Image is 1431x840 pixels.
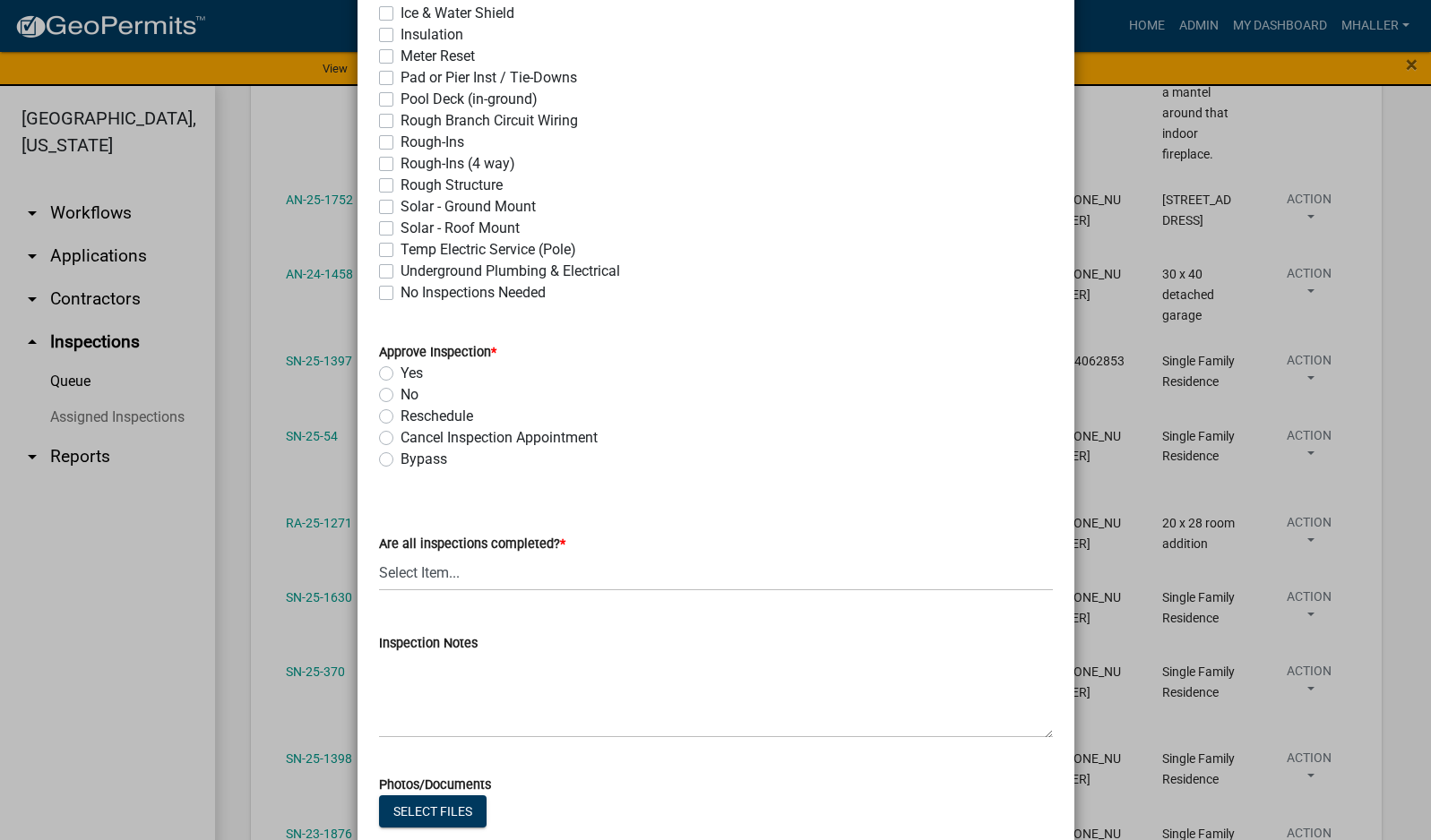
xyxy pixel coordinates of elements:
label: Reschedule [401,406,473,427]
label: Meter Reset [401,46,475,67]
label: Ice & Water Shield [401,3,514,24]
button: Select files [379,795,487,827]
label: Photos/Documents [379,779,491,792]
label: Rough-Ins [401,132,464,153]
label: Rough Structure [401,175,503,196]
label: Underground Plumbing & Electrical [401,261,620,282]
label: Inspection Notes [379,638,478,650]
label: Temp Electric Service (Pole) [401,239,576,261]
label: Rough-Ins (4 way) [401,153,515,175]
label: Approve Inspection [379,347,496,359]
label: Solar - Roof Mount [401,218,520,239]
label: Pad or Pier Inst / Tie-Downs [401,67,577,89]
label: Insulation [401,24,463,46]
label: Bypass [401,449,447,470]
label: Solar - Ground Mount [401,196,536,218]
label: Cancel Inspection Appointment [401,427,598,449]
label: No Inspections Needed [401,282,546,304]
label: Are all inspections completed? [379,538,565,551]
label: No [401,384,418,406]
label: Rough Branch Circuit Wiring [401,110,578,132]
label: Pool Deck (in-ground) [401,89,538,110]
label: Yes [401,363,423,384]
